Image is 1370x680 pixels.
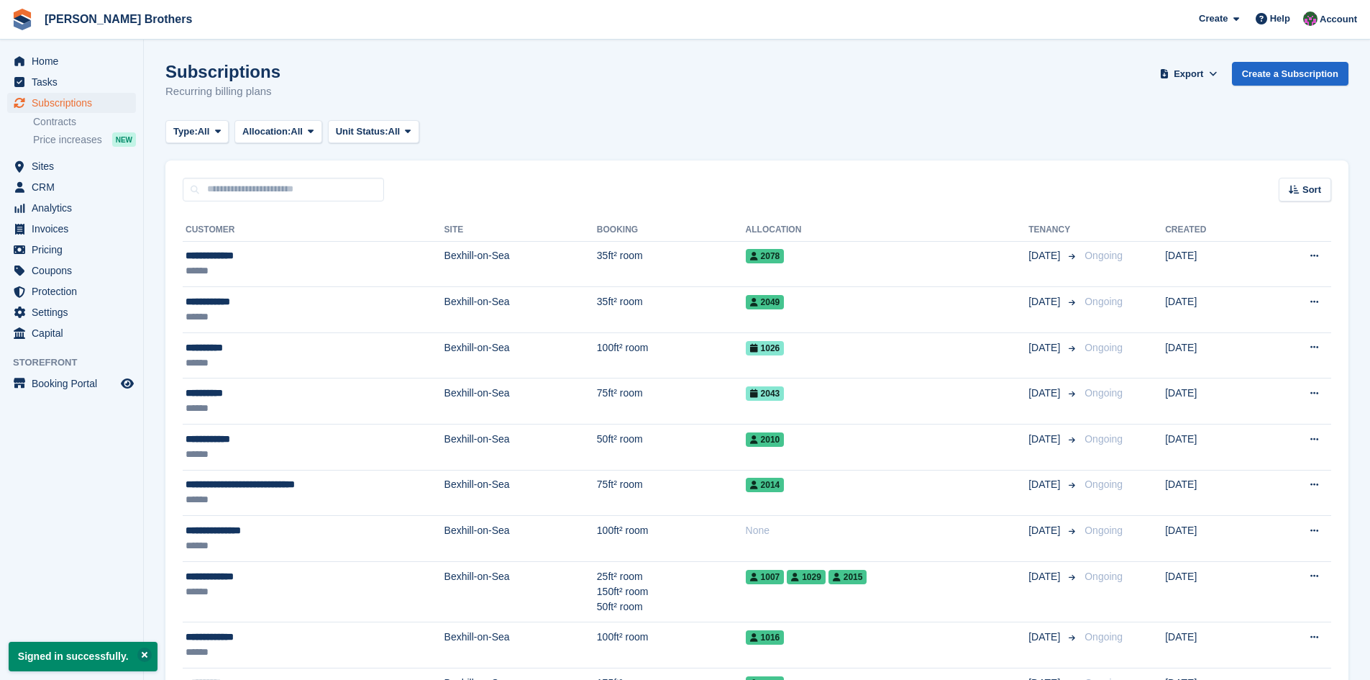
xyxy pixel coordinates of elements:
span: 1016 [746,630,785,645]
td: 100ft² room [597,516,746,562]
span: CRM [32,177,118,197]
span: 1029 [787,570,826,584]
a: [PERSON_NAME] Brothers [39,7,198,31]
img: stora-icon-8386f47178a22dfd0bd8f6a31ec36ba5ce8667c1dd55bd0f319d3a0aa187defe.svg [12,9,33,30]
td: [DATE] [1165,516,1261,562]
h1: Subscriptions [165,62,280,81]
div: NEW [112,132,136,147]
span: Ongoing [1084,387,1123,399]
td: 25ft² room 150ft² room 50ft² room [597,561,746,622]
span: All [291,124,303,139]
td: [DATE] [1165,425,1261,471]
a: menu [7,198,136,218]
td: 100ft² room [597,332,746,378]
span: Home [32,51,118,71]
button: Type: All [165,120,229,144]
span: [DATE] [1028,477,1063,492]
button: Allocation: All [234,120,322,144]
span: Type: [173,124,198,139]
td: [DATE] [1165,332,1261,378]
td: 35ft² room [597,287,746,333]
span: Create [1199,12,1228,26]
td: 50ft² room [597,425,746,471]
span: Ongoing [1084,296,1123,307]
td: [DATE] [1165,622,1261,668]
span: 2014 [746,478,785,492]
td: [DATE] [1165,470,1261,516]
a: Preview store [119,375,136,392]
span: Account [1320,12,1357,27]
p: Recurring billing plans [165,83,280,100]
span: 2043 [746,386,785,401]
span: Subscriptions [32,93,118,113]
span: [DATE] [1028,386,1063,401]
td: Bexhill-on-Sea [444,516,597,562]
th: Created [1165,219,1261,242]
span: [DATE] [1028,248,1063,263]
th: Site [444,219,597,242]
td: Bexhill-on-Sea [444,561,597,622]
div: None [746,523,1029,538]
span: Ongoing [1084,433,1123,445]
span: Settings [32,302,118,322]
a: menu [7,240,136,260]
span: 1026 [746,341,785,355]
span: [DATE] [1028,569,1063,584]
th: Booking [597,219,746,242]
a: menu [7,302,136,322]
span: 2049 [746,295,785,309]
span: 2078 [746,249,785,263]
td: 100ft² room [597,622,746,668]
td: [DATE] [1165,561,1261,622]
a: menu [7,93,136,113]
span: Ongoing [1084,342,1123,353]
td: Bexhill-on-Sea [444,287,597,333]
td: 75ft² room [597,470,746,516]
span: All [388,124,401,139]
td: Bexhill-on-Sea [444,378,597,425]
a: menu [7,156,136,176]
a: menu [7,323,136,343]
span: Sites [32,156,118,176]
th: Tenancy [1028,219,1079,242]
span: [DATE] [1028,432,1063,447]
span: Protection [32,281,118,302]
td: Bexhill-on-Sea [444,241,597,287]
span: 2015 [828,570,867,584]
td: Bexhill-on-Sea [444,425,597,471]
span: 1007 [746,570,785,584]
span: [DATE] [1028,630,1063,645]
span: Ongoing [1084,571,1123,582]
span: Unit Status: [336,124,388,139]
td: [DATE] [1165,287,1261,333]
a: Create a Subscription [1232,62,1348,86]
p: Signed in successfully. [9,642,157,671]
td: Bexhill-on-Sea [444,332,597,378]
td: Bexhill-on-Sea [444,622,597,668]
span: Capital [32,323,118,343]
a: menu [7,177,136,197]
span: Help [1270,12,1290,26]
a: menu [7,373,136,394]
td: [DATE] [1165,378,1261,425]
span: Tasks [32,72,118,92]
button: Unit Status: All [328,120,419,144]
span: Ongoing [1084,631,1123,643]
span: [DATE] [1028,294,1063,309]
span: Booking Portal [32,373,118,394]
span: Price increases [33,133,102,147]
button: Export [1157,62,1220,86]
span: Sort [1302,183,1321,197]
td: 75ft² room [597,378,746,425]
span: Allocation: [242,124,291,139]
a: menu [7,51,136,71]
a: menu [7,281,136,302]
td: [DATE] [1165,241,1261,287]
span: Invoices [32,219,118,239]
th: Customer [183,219,444,242]
span: Ongoing [1084,479,1123,490]
th: Allocation [746,219,1029,242]
a: menu [7,219,136,239]
a: Price increases NEW [33,132,136,148]
span: Pricing [32,240,118,260]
